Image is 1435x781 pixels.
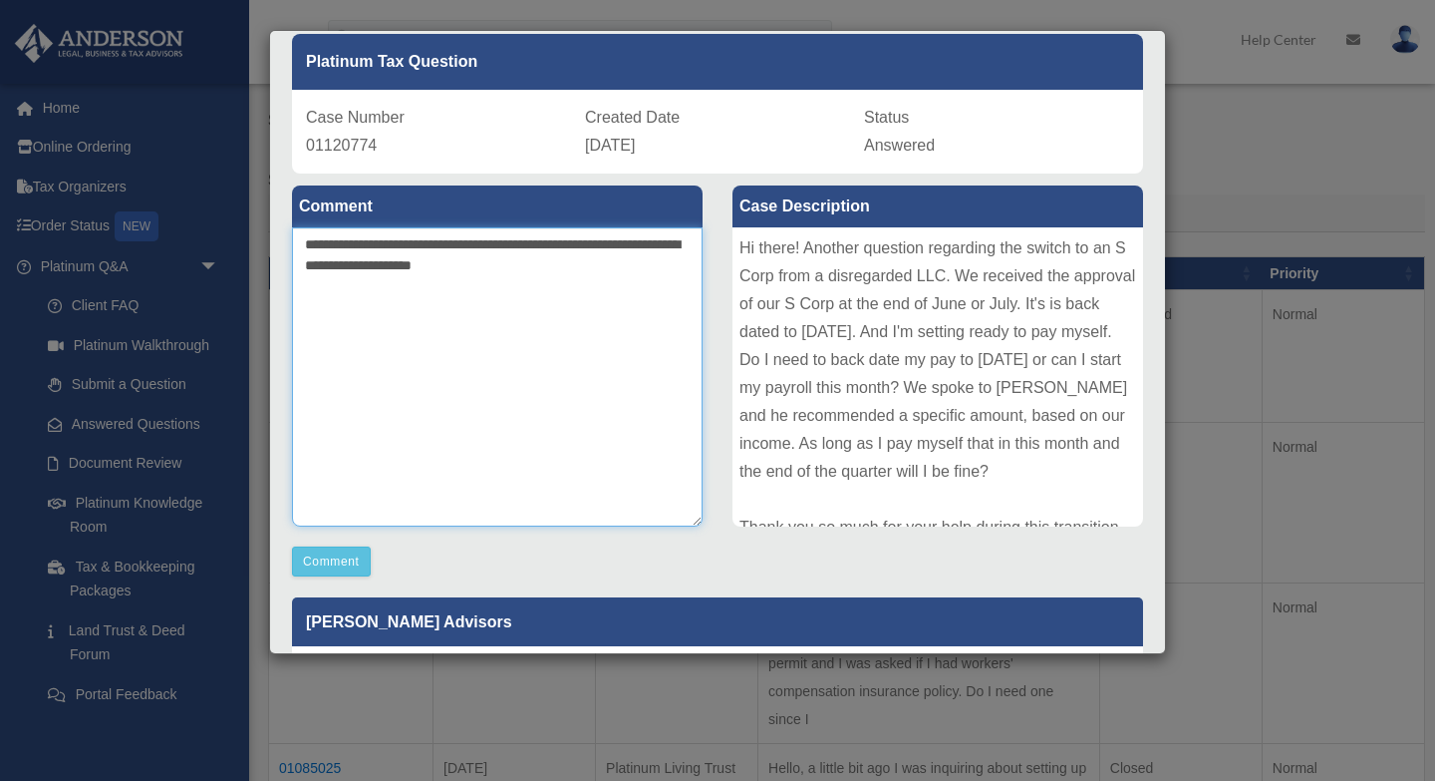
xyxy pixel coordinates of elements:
[864,109,909,126] span: Status
[292,186,703,227] label: Comment
[732,227,1143,527] div: Hi there! Another question regarding the switch to an S Corp from a disregarded LLC. We received ...
[864,137,935,154] span: Answered
[306,109,405,126] span: Case Number
[732,186,1143,227] label: Case Description
[585,137,635,154] span: [DATE]
[292,597,1143,646] p: [PERSON_NAME] Advisors
[292,547,371,577] button: Comment
[306,137,377,154] span: 01120774
[292,34,1143,90] div: Platinum Tax Question
[585,109,680,126] span: Created Date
